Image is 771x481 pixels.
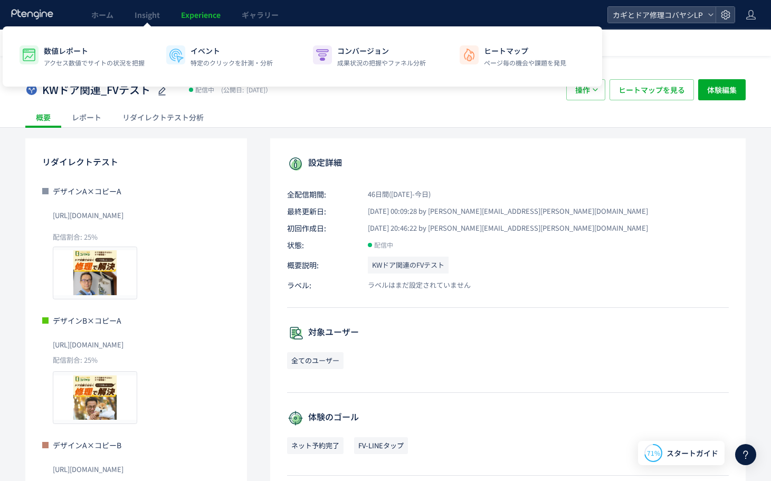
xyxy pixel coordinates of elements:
button: 操作 [566,79,605,100]
span: デザインB×コピーA [53,315,121,326]
span: ラベル: [287,280,356,290]
p: ヒートマップ [484,45,566,56]
p: 体験のゴール [287,410,729,427]
span: ラベルはまだ設定されていません [356,280,471,290]
button: 体験編集 [698,79,746,100]
span: デザインA×コピーB [53,440,121,450]
p: イベント [191,45,273,56]
div: リダイレクトテスト分析 [112,107,214,128]
span: FV-LINEタップ [354,437,408,454]
img: 35debde783b5743c50659cd4dbf4d7791755650181432.jpeg [53,372,137,423]
span: デザインA×コピーA [53,186,121,196]
span: ホーム [91,10,113,20]
span: 初回作成日: [287,223,356,233]
span: 配信中 [374,240,393,250]
span: [DATE]） [218,85,272,94]
span: (公開日: [221,85,244,94]
p: 対象ユーザー [287,325,729,342]
p: 設定詳細 [287,155,729,172]
span: ギャラリー [242,10,279,20]
span: [DATE] 20:46:22 by [PERSON_NAME][EMAIL_ADDRESS][PERSON_NAME][DOMAIN_NAME] [356,223,648,233]
p: 配信割合: 25% [53,232,230,242]
span: 全てのユーザー [287,352,344,369]
span: 46日間([DATE]-今日) [356,190,431,200]
p: リダイレクトテスト [42,153,230,170]
span: Experience [181,10,221,20]
p: KWドア関連のFVテスト [368,257,449,273]
span: https://kagidoakobayashi.com/lp/cp/door-a/ [53,207,123,224]
span: 配信中 [195,84,214,95]
span: Insight [135,10,160,20]
span: ヒートマップを見る [618,79,685,100]
span: 最終更新日: [287,206,356,216]
p: ページ毎の機会や課題を発見 [484,58,566,68]
span: カギとドア修理コバヤシLP [610,7,703,23]
span: 状態: [287,240,356,250]
p: 配信割合: 25% [42,355,230,365]
span: ネット予約完了 [287,437,344,454]
button: ヒートマップを見る [610,79,694,100]
span: 体験編集 [707,79,737,100]
p: 成果状況の把握やファネル分析 [337,58,426,68]
span: 71% [647,448,660,457]
span: KWドア関連_FVテスト [42,82,150,98]
span: https://kagidoakobayashi.com/lp/cp/door-b/ [53,336,123,353]
span: https://kagidoakobayashi.com/lp/cp/door-c/ [53,461,123,478]
span: 操作 [575,79,590,100]
span: 全配信期間: [287,189,356,200]
p: 数値レポート [44,45,145,56]
p: 特定のクリックを計測・分析 [191,58,273,68]
img: d33ce57e2b0cbfc78667d386f0104de11755650181430.jpeg [53,247,137,299]
p: アクセス数値でサイトの状況を把握 [44,58,145,68]
p: コンバージョン [337,45,426,56]
div: 概要 [25,107,61,128]
span: 概要説明: [287,257,356,273]
span: スタートガイド [667,448,718,459]
span: [DATE] 00:09:28 by [PERSON_NAME][EMAIL_ADDRESS][PERSON_NAME][DOMAIN_NAME] [356,206,648,216]
div: レポート [61,107,112,128]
